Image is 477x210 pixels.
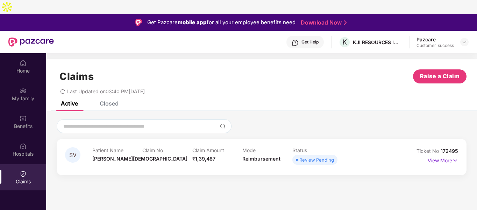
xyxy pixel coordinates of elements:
div: Get Help [301,39,319,45]
strong: mobile app [178,19,207,26]
img: Stroke [344,19,347,26]
a: Download Now [301,19,344,26]
span: K [342,38,347,46]
div: Pazcare [417,36,454,43]
div: Customer_success [417,43,454,48]
img: New Pazcare Logo [8,38,54,47]
img: svg+xml;base64,PHN2ZyBpZD0iRHJvcGRvd24tMzJ4MzIiIHhtbG5zPSJodHRwOi8vd3d3LnczLm9yZy8yMDAwL3N2ZyIgd2... [462,39,467,45]
div: KJI RESOURCES INDIA PRIVATE LIMITED [353,39,402,46]
img: Logo [135,19,142,26]
img: svg+xml;base64,PHN2ZyBpZD0iSGVscC0zMngzMiIgeG1sbnM9Imh0dHA6Ly93d3cudzMub3JnLzIwMDAvc3ZnIiB3aWR0aD... [292,39,299,46]
div: Get Pazcare for all your employee benefits need [147,18,296,27]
